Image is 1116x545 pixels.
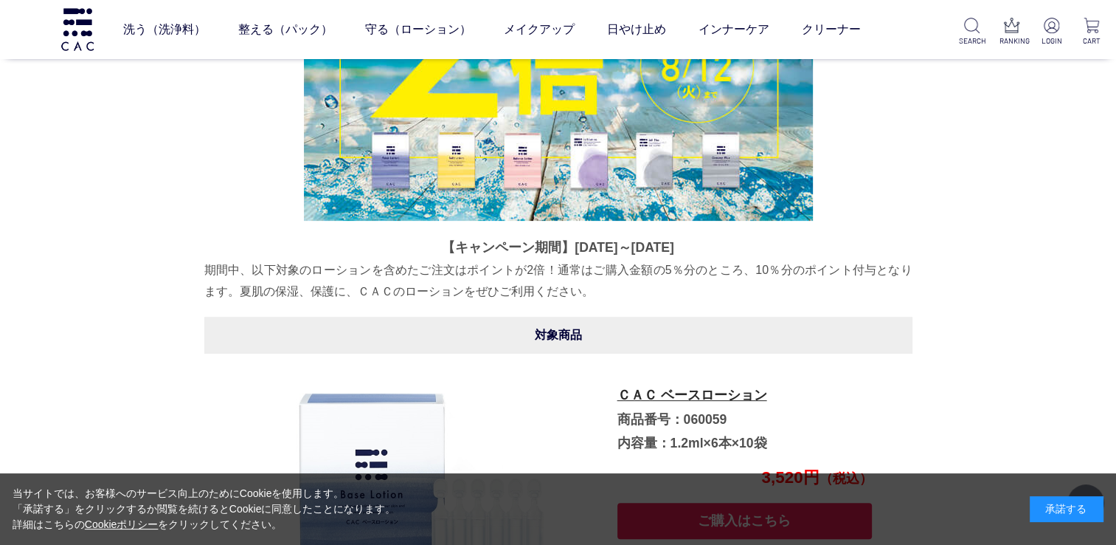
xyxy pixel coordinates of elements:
a: ベース [375,57,406,69]
a: フェイスカラー [479,57,551,69]
img: logo [59,8,96,50]
div: 承諾する [1030,496,1103,522]
a: リップ [577,57,608,69]
p: 【キャンペーン期間】[DATE]～[DATE] [204,236,912,259]
a: SEARCH [959,18,985,47]
a: CART [1078,18,1104,47]
a: インナーケア [698,9,769,50]
p: 商品番号：060059 内容量：1.2ml×6本×10袋 [617,383,871,455]
p: 3,520円 [616,468,873,488]
p: CART [1078,35,1104,47]
div: 当サイトでは、お客様へのサービス向上のためにCookieを使用します。 「承諾する」をクリックするか閲覧を続けるとCookieに同意したことになります。 詳細はこちらの をクリックしてください。 [13,486,396,532]
a: ＣＡＣ ベースローション [617,388,767,402]
a: アイ [432,57,453,69]
a: クリーナー [801,9,860,50]
a: 守る（ローション） [364,9,471,50]
a: メイクアップ [503,9,574,50]
span: （税込） [819,471,873,486]
p: SEARCH [959,35,985,47]
a: 整える（パック） [238,9,332,50]
a: 日やけ止め [606,9,665,50]
a: RANKING [999,18,1025,47]
a: Cookieポリシー [85,518,159,530]
div: 対象商品 [204,317,912,353]
a: LOGIN [1039,18,1064,47]
a: 洗う（洗浄料） [122,9,205,50]
p: LOGIN [1039,35,1064,47]
p: RANKING [999,35,1025,47]
p: 期間中、以下対象のローションを含めたご注文はポイントが2倍！通常はご購入金額の5％分のところ、10％分のポイント付与となります。夏肌の保湿、保護に、ＣＡＣのローションをぜひご利用ください。 [204,259,912,303]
